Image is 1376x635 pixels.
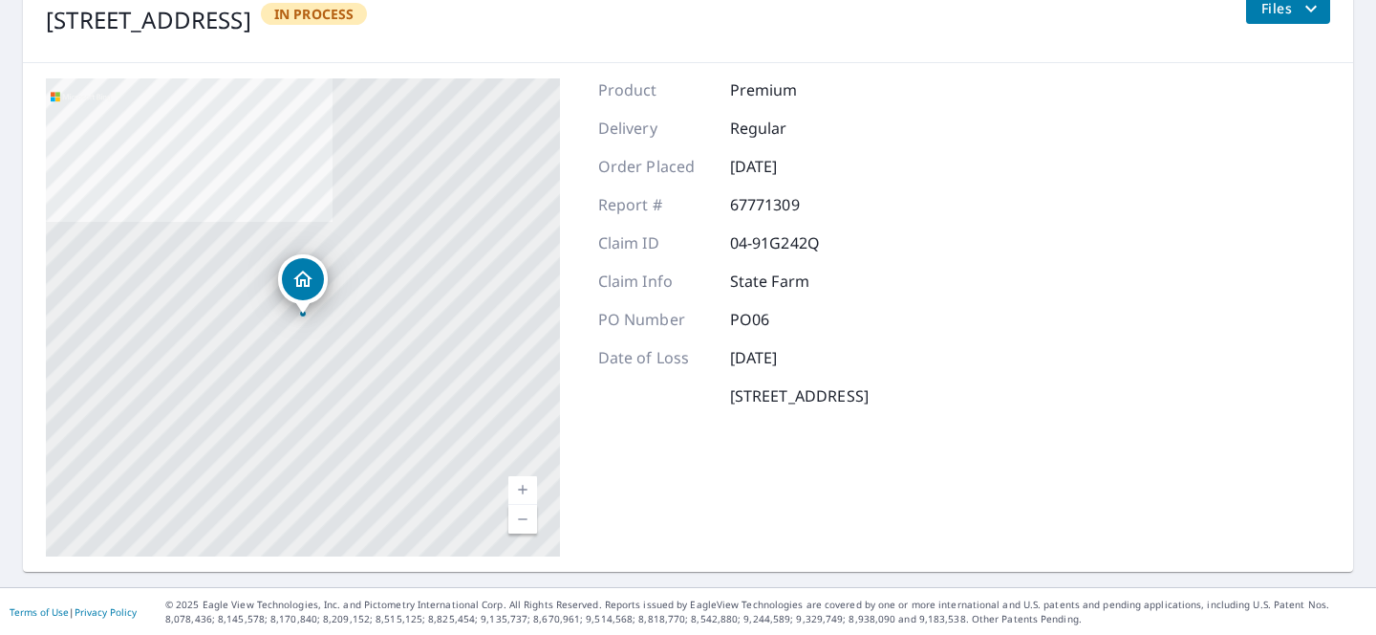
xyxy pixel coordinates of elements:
[730,78,845,101] p: Premium
[730,346,845,369] p: [DATE]
[730,384,869,407] p: [STREET_ADDRESS]
[278,254,328,314] div: Dropped pin, building 1, Residential property, 1901 W Jefferson St Siloam Springs, AR 72761
[598,155,713,178] p: Order Placed
[10,606,137,618] p: |
[730,270,845,293] p: State Farm
[598,117,713,140] p: Delivery
[598,346,713,369] p: Date of Loss
[730,117,845,140] p: Regular
[46,3,251,37] div: [STREET_ADDRESS]
[598,270,713,293] p: Claim Info
[263,5,366,23] span: In Process
[10,605,69,619] a: Terms of Use
[598,193,713,216] p: Report #
[508,476,537,505] a: Current Level 17, Zoom In
[598,308,713,331] p: PO Number
[165,598,1366,626] p: © 2025 Eagle View Technologies, Inc. and Pictometry International Corp. All Rights Reserved. Repo...
[730,231,845,254] p: 04-91G242Q
[508,505,537,534] a: Current Level 17, Zoom Out
[730,308,845,331] p: PO06
[75,605,137,619] a: Privacy Policy
[730,155,845,178] p: [DATE]
[598,231,713,254] p: Claim ID
[730,193,845,216] p: 67771309
[598,78,713,101] p: Product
